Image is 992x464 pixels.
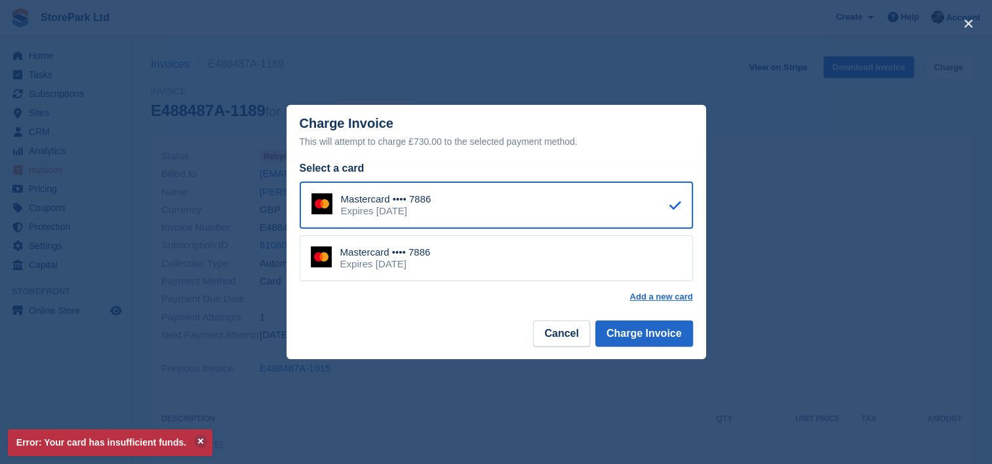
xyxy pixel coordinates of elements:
div: Expires [DATE] [340,258,431,270]
div: Expires [DATE] [341,205,431,217]
img: Mastercard Logo [311,246,332,267]
div: Charge Invoice [300,116,693,149]
button: Charge Invoice [595,320,693,347]
button: Cancel [533,320,589,347]
img: Mastercard Logo [311,193,332,214]
div: This will attempt to charge £730.00 to the selected payment method. [300,134,693,149]
div: Mastercard •••• 7886 [340,246,431,258]
p: Error: Your card has insufficient funds. [8,429,212,456]
button: close [958,13,979,34]
a: Add a new card [629,292,692,302]
div: Mastercard •••• 7886 [341,193,431,205]
div: Select a card [300,161,693,176]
